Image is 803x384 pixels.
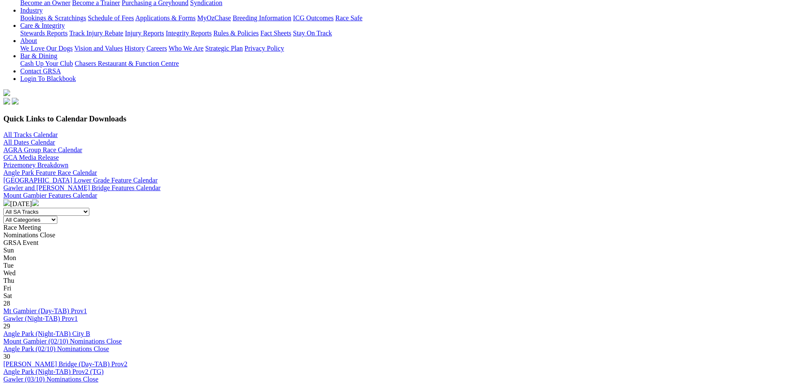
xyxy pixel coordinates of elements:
[3,285,800,292] div: Fri
[3,98,10,105] img: facebook.svg
[3,184,161,191] a: Gawler and [PERSON_NAME] Bridge Features Calendar
[244,45,284,52] a: Privacy Policy
[3,345,109,352] a: Angle Park (02/10) Nominations Close
[3,353,10,360] span: 30
[3,114,800,124] h3: Quick Links to Calendar Downloads
[20,37,37,44] a: About
[3,239,800,247] div: GRSA Event
[169,45,204,52] a: Who We Are
[88,14,134,21] a: Schedule of Fees
[261,30,291,37] a: Fact Sheets
[3,315,78,322] a: Gawler (Night-TAB) Prov1
[3,177,158,184] a: [GEOGRAPHIC_DATA] Lower Grade Feature Calendar
[3,192,97,199] a: Mount Gambier Features Calendar
[20,45,73,52] a: We Love Our Dogs
[213,30,259,37] a: Rules & Policies
[293,14,333,21] a: ICG Outcomes
[3,277,800,285] div: Thu
[3,199,10,206] img: chevron-left-pager-white.svg
[3,292,800,300] div: Sat
[69,30,123,37] a: Track Injury Rebate
[20,7,43,14] a: Industry
[146,45,167,52] a: Careers
[3,322,10,330] span: 29
[20,67,61,75] a: Contact GRSA
[3,269,800,277] div: Wed
[3,376,98,383] a: Gawler (03/10) Nominations Close
[135,14,196,21] a: Applications & Forms
[197,14,231,21] a: MyOzChase
[20,52,57,59] a: Bar & Dining
[3,300,10,307] span: 28
[205,45,243,52] a: Strategic Plan
[20,14,86,21] a: Bookings & Scratchings
[3,131,58,138] a: All Tracks Calendar
[3,360,127,368] a: [PERSON_NAME] Bridge (Day-TAB) Prov2
[20,14,800,22] div: Industry
[3,224,800,231] div: Race Meeting
[3,169,97,176] a: Angle Park Feature Race Calendar
[125,30,164,37] a: Injury Reports
[3,154,59,161] a: GCA Media Release
[20,60,73,67] a: Cash Up Your Club
[20,30,800,37] div: Care & Integrity
[3,368,104,375] a: Angle Park (Night-TAB) Prov2 (TG)
[3,338,122,345] a: Mount Gambier (02/10) Nominations Close
[20,45,800,52] div: About
[75,60,179,67] a: Chasers Restaurant & Function Centre
[3,330,90,337] a: Angle Park (Night-TAB) City B
[293,30,332,37] a: Stay On Track
[3,139,55,146] a: All Dates Calendar
[32,199,39,206] img: chevron-right-pager-white.svg
[20,30,67,37] a: Stewards Reports
[3,146,82,153] a: AGRA Group Race Calendar
[3,254,800,262] div: Mon
[166,30,212,37] a: Integrity Reports
[233,14,291,21] a: Breeding Information
[20,22,65,29] a: Care & Integrity
[20,60,800,67] div: Bar & Dining
[3,161,68,169] a: Prizemoney Breakdown
[3,247,800,254] div: Sun
[3,231,800,239] div: Nominations Close
[3,89,10,96] img: logo-grsa-white.png
[3,307,87,314] a: Mt Gambier (Day-TAB) Prov1
[3,199,800,208] div: [DATE]
[12,98,19,105] img: twitter.svg
[74,45,123,52] a: Vision and Values
[3,262,800,269] div: Tue
[124,45,145,52] a: History
[20,75,76,82] a: Login To Blackbook
[335,14,362,21] a: Race Safe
